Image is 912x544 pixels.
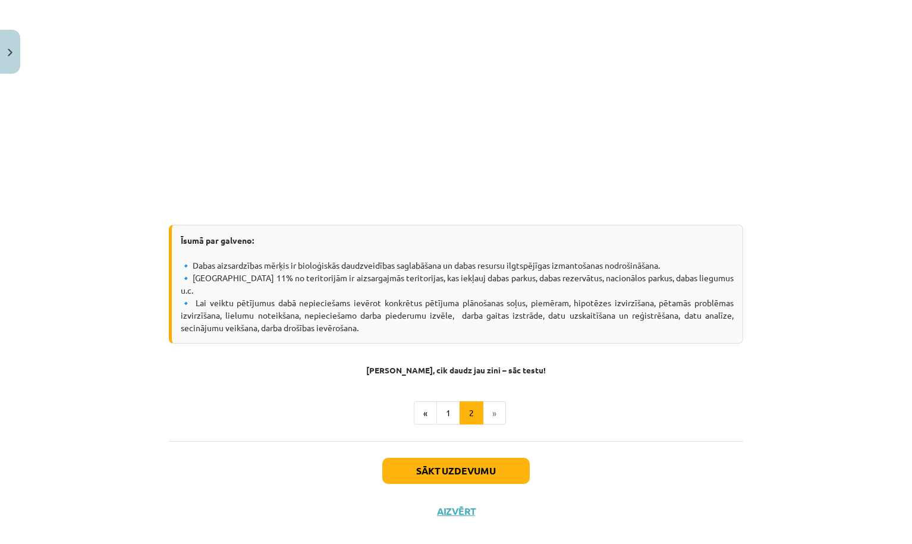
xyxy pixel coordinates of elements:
nav: Page navigation example [169,401,743,425]
div: 🔹 Dabas aizsardzības mērķis ir bioloģiskās daudzveidības saglabāšana un dabas resursu ilgtspējīga... [169,225,743,344]
button: Sākt uzdevumu [382,458,530,484]
button: Aizvērt [433,505,479,517]
img: icon-close-lesson-0947bae3869378f0d4975bcd49f059093ad1ed9edebbc8119c70593378902aed.svg [8,49,12,56]
button: 1 [436,401,460,425]
button: « [414,401,437,425]
strong: [PERSON_NAME], cik daudz jau zini – sāc testu! [366,364,546,375]
button: 2 [460,401,483,425]
b: Īsumā par galveno: [181,235,254,246]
